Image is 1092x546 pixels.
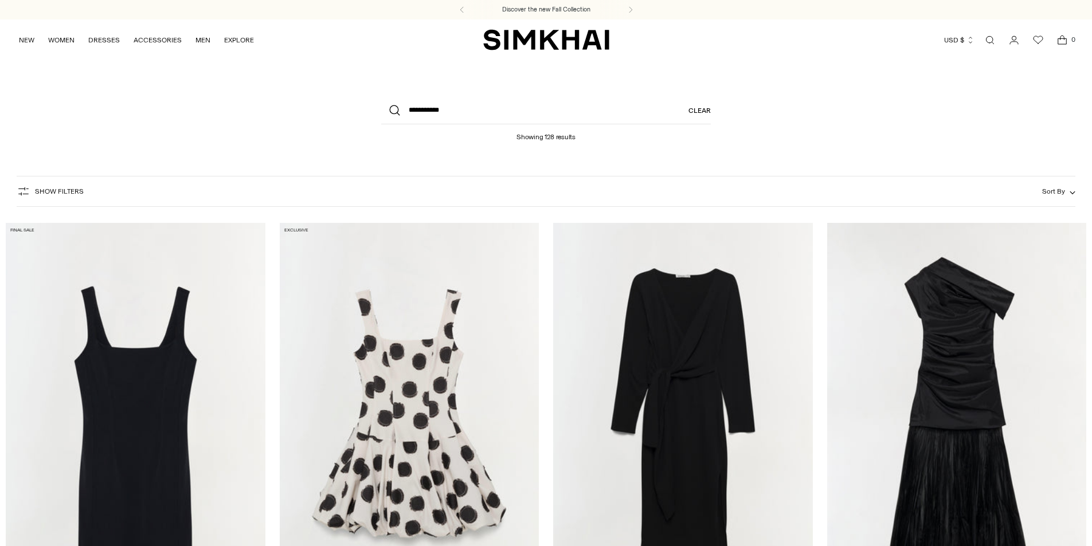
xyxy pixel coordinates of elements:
[17,182,84,201] button: Show Filters
[1042,185,1075,198] button: Sort By
[88,28,120,53] a: DRESSES
[19,28,34,53] a: NEW
[483,29,609,51] a: SIMKHAI
[1042,187,1065,195] span: Sort By
[1003,29,1026,52] a: Go to the account page
[1051,29,1074,52] a: Open cart modal
[502,5,590,14] a: Discover the new Fall Collection
[35,187,84,195] span: Show Filters
[381,97,409,124] button: Search
[224,28,254,53] a: EXPLORE
[516,124,575,141] h1: Showing 128 results
[48,28,75,53] a: WOMEN
[134,28,182,53] a: ACCESSORIES
[1027,29,1050,52] a: Wishlist
[688,97,711,124] a: Clear
[944,28,974,53] button: USD $
[195,28,210,53] a: MEN
[979,29,1001,52] a: Open search modal
[1068,34,1078,45] span: 0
